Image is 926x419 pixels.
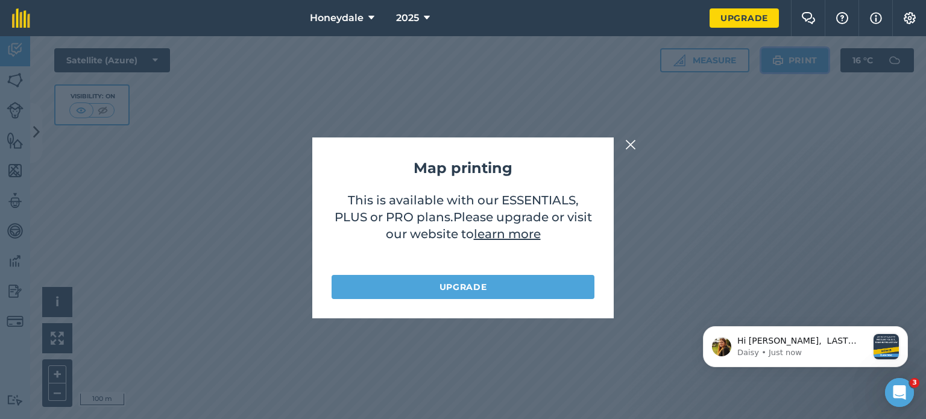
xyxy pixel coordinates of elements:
[474,227,541,241] a: learn more
[396,11,419,25] span: 2025
[386,210,592,241] span: Please upgrade or visit our website to
[310,11,364,25] span: Honeydale
[902,12,917,24] img: A cog icon
[332,157,594,180] h2: Map printing
[332,192,594,263] p: This is available with our ESSENTIALS, PLUS or PRO plans .
[885,378,914,407] iframe: Intercom live chat
[910,378,919,388] span: 3
[870,11,882,25] img: svg+xml;base64,PHN2ZyB4bWxucz0iaHR0cDovL3d3dy53My5vcmcvMjAwMC9zdmciIHdpZHRoPSIxNyIgaGVpZ2h0PSIxNy...
[12,8,30,28] img: fieldmargin Logo
[835,12,849,24] img: A question mark icon
[801,12,816,24] img: Two speech bubbles overlapping with the left bubble in the forefront
[685,302,926,386] iframe: Intercom notifications message
[625,137,636,152] img: svg+xml;base64,PHN2ZyB4bWxucz0iaHR0cDovL3d3dy53My5vcmcvMjAwMC9zdmciIHdpZHRoPSIyMiIgaGVpZ2h0PSIzMC...
[710,8,779,28] a: Upgrade
[332,275,594,299] a: Upgrade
